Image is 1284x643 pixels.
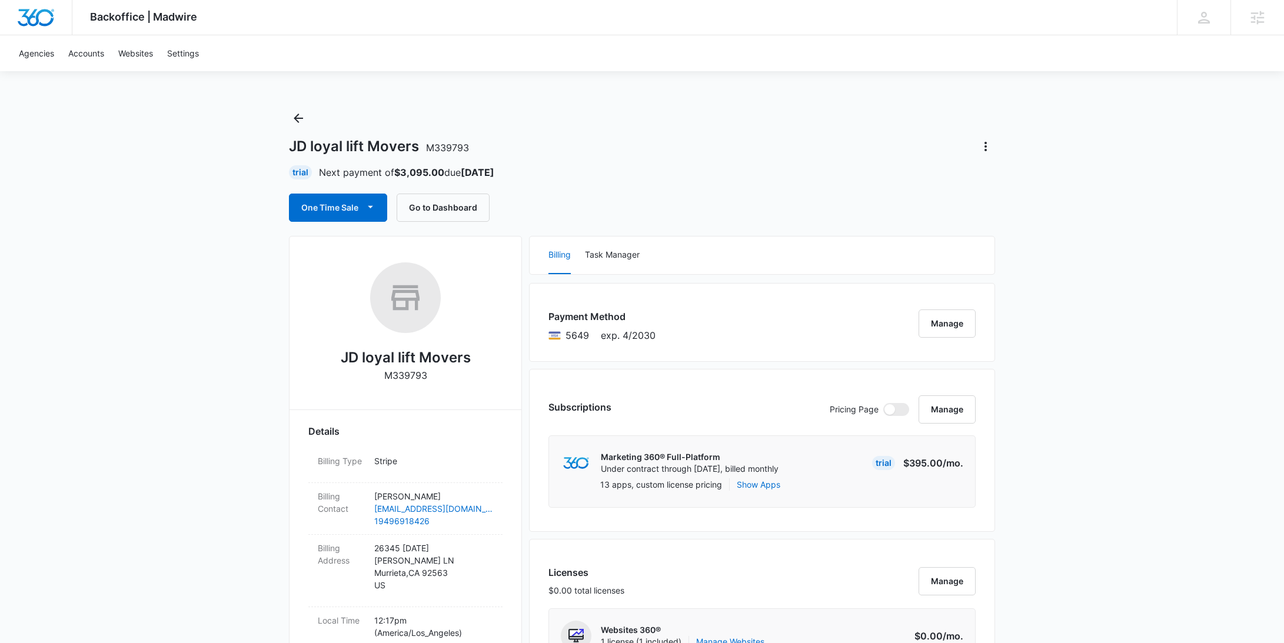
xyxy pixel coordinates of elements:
[374,614,493,639] p: 12:17pm ( America/Los_Angeles )
[737,478,780,491] button: Show Apps
[601,451,779,463] p: Marketing 360® Full-Platform
[548,309,656,324] h3: Payment Method
[585,236,640,274] button: Task Manager
[908,629,963,643] p: $0.00
[872,456,895,470] div: Trial
[12,35,61,71] a: Agencies
[548,584,624,597] p: $0.00 total licenses
[318,614,365,627] dt: Local Time
[318,542,365,567] dt: Billing Address
[943,457,963,469] span: /mo.
[289,138,469,155] h1: JD loyal lift Movers
[601,328,656,342] span: exp. 4/2030
[919,567,976,595] button: Manage
[374,502,493,515] a: [EMAIL_ADDRESS][DOMAIN_NAME]
[160,35,206,71] a: Settings
[563,457,588,469] img: marketing360Logo
[61,35,111,71] a: Accounts
[308,424,340,438] span: Details
[289,109,308,128] button: Back
[289,165,312,179] div: Trial
[318,455,365,467] dt: Billing Type
[308,483,503,535] div: Billing Contact[PERSON_NAME][EMAIL_ADDRESS][DOMAIN_NAME]19496918426
[374,455,493,467] p: Stripe
[601,624,764,636] p: Websites 360®
[341,347,471,368] h2: JD loyal lift Movers
[289,194,387,222] button: One Time Sale
[384,368,427,382] p: M339793
[919,309,976,338] button: Manage
[548,236,571,274] button: Billing
[90,11,197,23] span: Backoffice | Madwire
[830,403,879,416] p: Pricing Page
[397,194,490,222] button: Go to Dashboard
[426,142,469,154] span: M339793
[308,448,503,483] div: Billing TypeStripe
[548,400,611,414] h3: Subscriptions
[548,565,624,579] h3: Licenses
[319,165,494,179] p: Next payment of due
[111,35,160,71] a: Websites
[919,395,976,424] button: Manage
[374,515,493,527] a: 19496918426
[374,490,493,502] p: [PERSON_NAME]
[461,166,494,178] strong: [DATE]
[318,490,365,515] dt: Billing Contact
[394,166,444,178] strong: $3,095.00
[601,463,779,475] p: Under contract through [DATE], billed monthly
[374,542,493,591] p: 26345 [DATE][PERSON_NAME] LN Murrieta , CA 92563 US
[943,630,963,642] span: /mo.
[600,478,722,491] p: 13 apps, custom license pricing
[566,328,589,342] span: Visa ending with
[308,535,503,607] div: Billing Address26345 [DATE][PERSON_NAME] LNMurrieta,CA 92563US
[903,456,963,470] p: $395.00
[976,137,995,156] button: Actions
